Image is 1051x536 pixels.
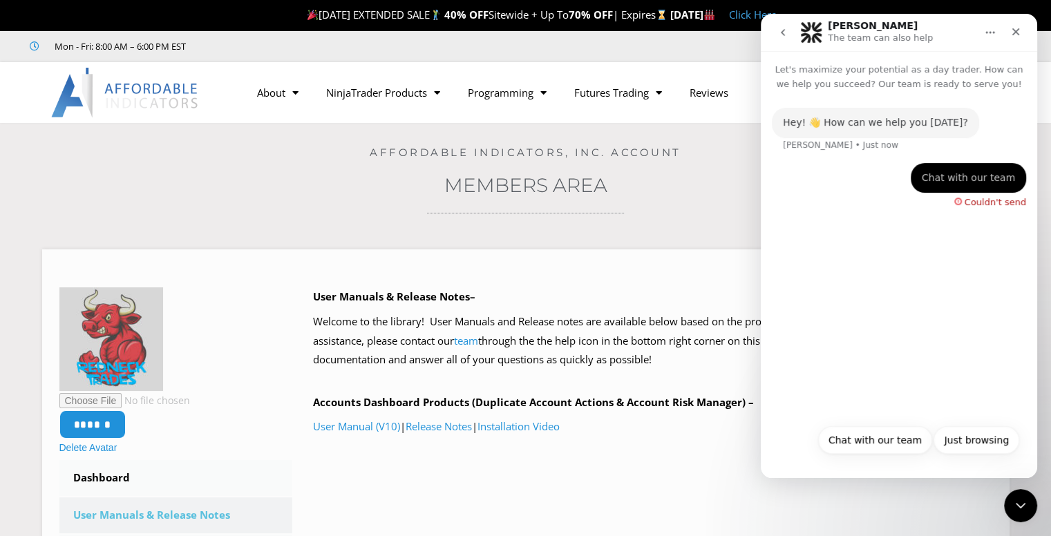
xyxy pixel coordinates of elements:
[670,8,715,21] strong: [DATE]
[304,8,670,21] span: [DATE] EXTENDED SALE Sitewide + Up To | Expires
[243,77,312,108] a: About
[313,289,475,303] b: User Manuals & Release Notes–
[59,287,163,391] img: Redneck%20Trades%201-150x150.jpg
[59,497,293,533] a: User Manuals & Release Notes
[477,419,560,433] a: Installation Video
[51,38,186,55] span: Mon - Fri: 8:00 AM – 6:00 PM EST
[444,8,489,21] strong: 40% OFF
[313,419,400,433] a: User Manual (V10)
[370,146,681,159] a: Affordable Indicators, Inc. Account
[406,419,472,433] a: Release Notes
[1004,489,1037,522] iframe: Intercom live chat
[560,77,676,108] a: Futures Trading
[307,10,318,20] img: 🎉
[704,10,714,20] img: 🏭
[444,173,607,197] a: Members Area
[454,334,478,347] a: team
[205,39,413,53] iframe: Customer reviews powered by Trustpilot
[59,460,293,496] a: Dashboard
[313,395,754,409] b: Accounts Dashboard Products (Duplicate Account Actions & Account Risk Manager) –
[761,14,1037,478] iframe: Intercom live chat
[454,77,560,108] a: Programming
[313,312,992,370] p: Welcome to the library! User Manuals and Release notes are available below based on the products ...
[243,77,815,108] nav: Menu
[430,10,441,20] img: 🏌️‍♂️
[312,77,454,108] a: NinjaTrader Products
[569,8,613,21] strong: 70% OFF
[313,417,992,437] p: | |
[656,10,667,20] img: ⌛
[676,77,742,108] a: Reviews
[59,442,117,453] a: Delete Avatar
[51,68,200,117] img: LogoAI | Affordable Indicators – NinjaTrader
[729,8,777,21] a: Click Here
